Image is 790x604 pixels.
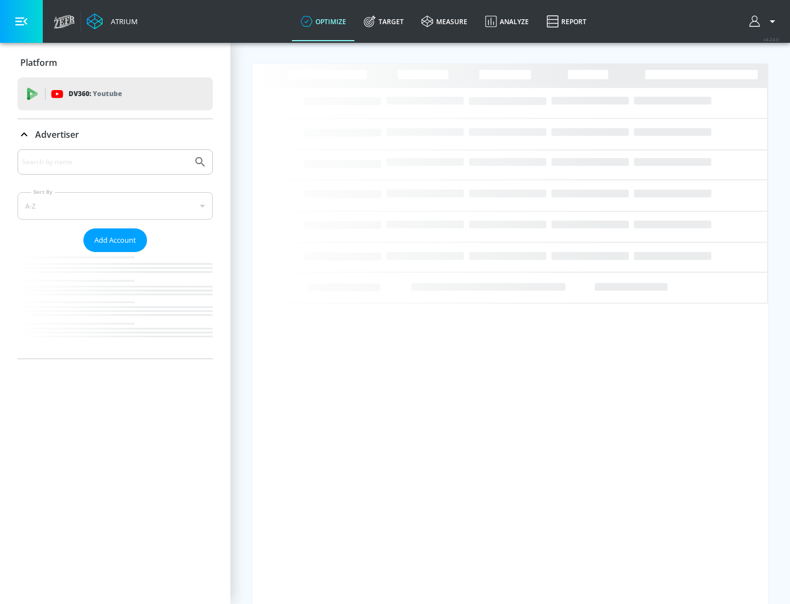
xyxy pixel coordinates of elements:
[764,36,779,42] span: v 4.24.0
[538,2,595,41] a: Report
[35,128,79,141] p: Advertiser
[18,149,213,359] div: Advertiser
[20,57,57,69] p: Platform
[18,119,213,150] div: Advertiser
[69,88,122,100] p: DV360:
[106,16,138,26] div: Atrium
[22,155,188,169] input: Search by name
[413,2,476,41] a: measure
[292,2,355,41] a: optimize
[18,77,213,110] div: DV360: Youtube
[83,228,147,252] button: Add Account
[87,13,138,30] a: Atrium
[94,234,136,247] span: Add Account
[18,192,213,220] div: A-Z
[476,2,538,41] a: Analyze
[93,88,122,99] p: Youtube
[18,252,213,359] nav: list of Advertiser
[31,188,55,195] label: Sort By
[18,47,213,78] div: Platform
[355,2,413,41] a: Target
